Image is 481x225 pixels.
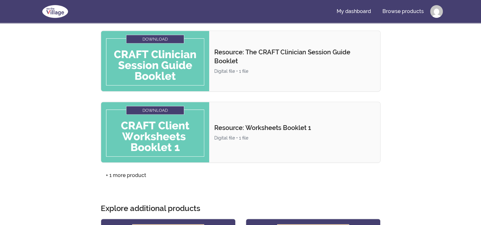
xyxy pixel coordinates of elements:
img: We The Village logo [38,4,72,19]
img: Profile image for Chelysmaly Cruz Mercado [430,5,443,18]
p: Resource: The CRAFT Clinician Session Guide Booklet [214,48,375,65]
a: Browse products [377,4,429,19]
a: + 1 more product [101,168,151,183]
a: Product image for Resource: The CRAFT Clinician Session Guide BookletResource: The CRAFT Clinicia... [101,31,381,92]
p: Resource: Worksheets Booklet 1 [214,123,375,132]
a: My dashboard [332,4,376,19]
a: Product image for Resource: Worksheets Booklet 1Resource: Worksheets Booklet 1Digital file • 1 file [101,102,381,163]
img: Product image for Resource: The CRAFT Clinician Session Guide Booklet [101,31,209,91]
img: Product image for Resource: Worksheets Booklet 1 [101,102,210,162]
div: Digital file • 1 file [214,135,375,141]
div: Digital file • 1 file [214,68,375,74]
nav: Main [332,4,443,19]
h3: Explore additional products [101,203,200,214]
